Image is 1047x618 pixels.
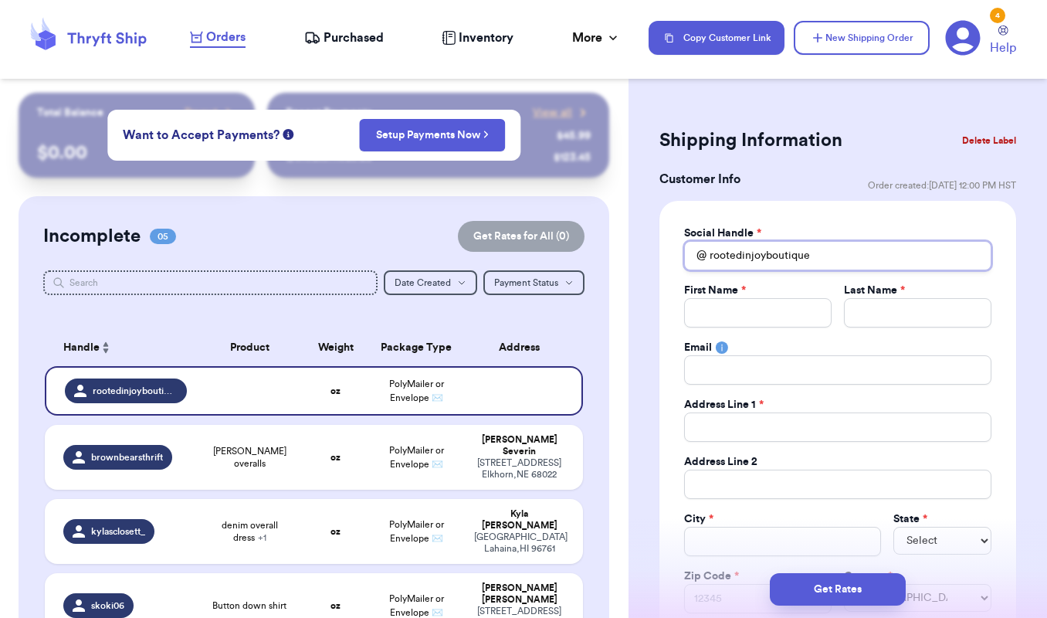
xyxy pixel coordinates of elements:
[286,105,371,121] p: Recent Payments
[945,20,981,56] a: 4
[304,29,384,47] a: Purchased
[150,229,176,244] span: 05
[330,453,341,462] strong: oz
[389,446,444,469] span: PolyMailer or Envelope ✉️
[649,21,784,55] button: Copy Customer Link
[43,270,378,295] input: Search
[868,179,1016,192] span: Order created: [DATE] 12:00 PM HST
[990,25,1016,57] a: Help
[212,599,286,612] span: Button down shirt
[91,525,145,538] span: kylasclosett_
[91,451,163,463] span: brownbearsthrift
[474,582,564,606] div: [PERSON_NAME] [PERSON_NAME]
[376,127,490,143] a: Setup Payments Now
[303,329,368,366] th: Weight
[684,397,764,413] label: Address Line 1
[844,283,905,298] label: Last Name
[442,29,513,47] a: Inventory
[956,124,1022,158] button: Delete Label
[205,519,294,544] span: denim overall dress
[123,126,280,144] span: Want to Accept Payments?
[205,445,294,470] span: [PERSON_NAME] overalls
[465,329,583,366] th: Address
[474,531,564,555] div: [GEOGRAPHIC_DATA] Lahaina , HI 96761
[684,283,746,298] label: First Name
[360,119,506,151] button: Setup Payments Now
[324,29,384,47] span: Purchased
[91,599,124,612] span: skoki06
[384,270,477,295] button: Date Created
[659,128,842,153] h2: Shipping Information
[389,379,444,402] span: PolyMailer or Envelope ✉️
[258,533,266,542] span: + 1
[37,105,103,121] p: Total Balance
[458,221,584,252] button: Get Rates for All (0)
[474,508,564,531] div: Kyla [PERSON_NAME]
[330,527,341,536] strong: oz
[659,170,740,188] h3: Customer Info
[206,28,246,46] span: Orders
[43,224,141,249] h2: Incomplete
[990,8,1005,23] div: 4
[395,278,451,287] span: Date Created
[794,21,930,55] button: New Shipping Order
[474,457,564,480] div: [STREET_ADDRESS] Elkhorn , NE 68022
[684,241,706,270] div: @
[474,434,564,457] div: [PERSON_NAME] Severin
[893,511,927,527] label: State
[533,105,591,121] a: View all
[770,573,906,606] button: Get Rates
[684,340,712,355] label: Email
[684,226,761,241] label: Social Handle
[196,329,303,366] th: Product
[185,105,236,121] a: Payout
[93,385,177,397] span: rootedinjoyboutique
[533,105,572,121] span: View all
[684,511,713,527] label: City
[483,270,584,295] button: Payment Status
[330,601,341,610] strong: oz
[554,150,591,165] div: $ 123.45
[459,29,513,47] span: Inventory
[368,329,464,366] th: Package Type
[185,105,218,121] span: Payout
[63,340,100,356] span: Handle
[572,29,621,47] div: More
[190,28,246,48] a: Orders
[494,278,558,287] span: Payment Status
[389,520,444,543] span: PolyMailer or Envelope ✉️
[684,454,757,470] label: Address Line 2
[100,338,112,357] button: Sort ascending
[37,141,236,165] p: $ 0.00
[557,128,591,144] div: $ 45.99
[990,39,1016,57] span: Help
[330,386,341,396] strong: oz
[389,594,444,617] span: PolyMailer or Envelope ✉️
